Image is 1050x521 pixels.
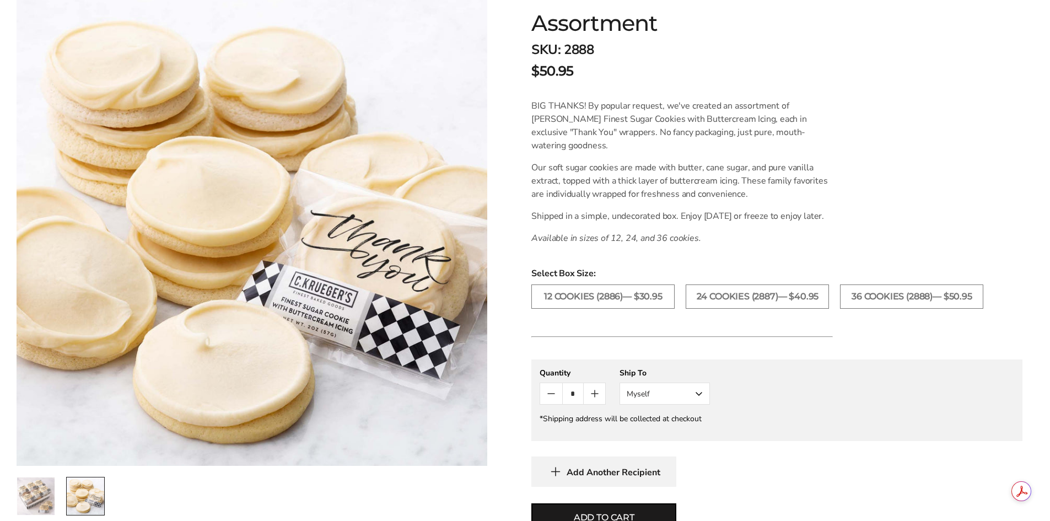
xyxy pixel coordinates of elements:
[531,99,833,152] p: BIG THANKS! By popular request, we've created an assortment of [PERSON_NAME] Finest Sugar Cookies...
[564,41,594,58] span: 2888
[531,210,833,223] p: Shipped in a simple, undecorated box. Enjoy [DATE] or freeze to enjoy later.
[531,161,833,201] p: Our soft sugar cookies are made with butter, cane sugar, and pure vanilla extract, topped with a ...
[531,284,675,309] label: 12 COOKIES (2886)— $30.95
[531,41,561,58] strong: SKU:
[584,383,605,404] button: Count plus
[840,284,983,309] label: 36 COOKIES (2888)— $50.95
[17,477,55,515] img: Just the Cookies! Thank You Assortment
[686,284,829,309] label: 24 COOKIES (2887)— $40.95
[567,467,660,478] span: Add Another Recipient
[531,359,1022,441] gfm-form: New recipient
[531,232,701,244] em: Available in sizes of 12, 24, and 36 cookies.
[540,368,606,378] div: Quantity
[562,383,584,404] input: Quantity
[17,477,55,515] a: 1 / 2
[620,368,710,378] div: Ship To
[67,477,104,515] img: Just the Cookies! Thank You Assortment
[531,61,573,81] span: $50.95
[66,477,105,515] a: 2 / 2
[620,383,710,405] button: Myself
[531,267,1022,280] span: Select Box Size:
[540,413,1014,424] div: *Shipping address will be collected at checkout
[531,456,676,487] button: Add Another Recipient
[540,383,562,404] button: Count minus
